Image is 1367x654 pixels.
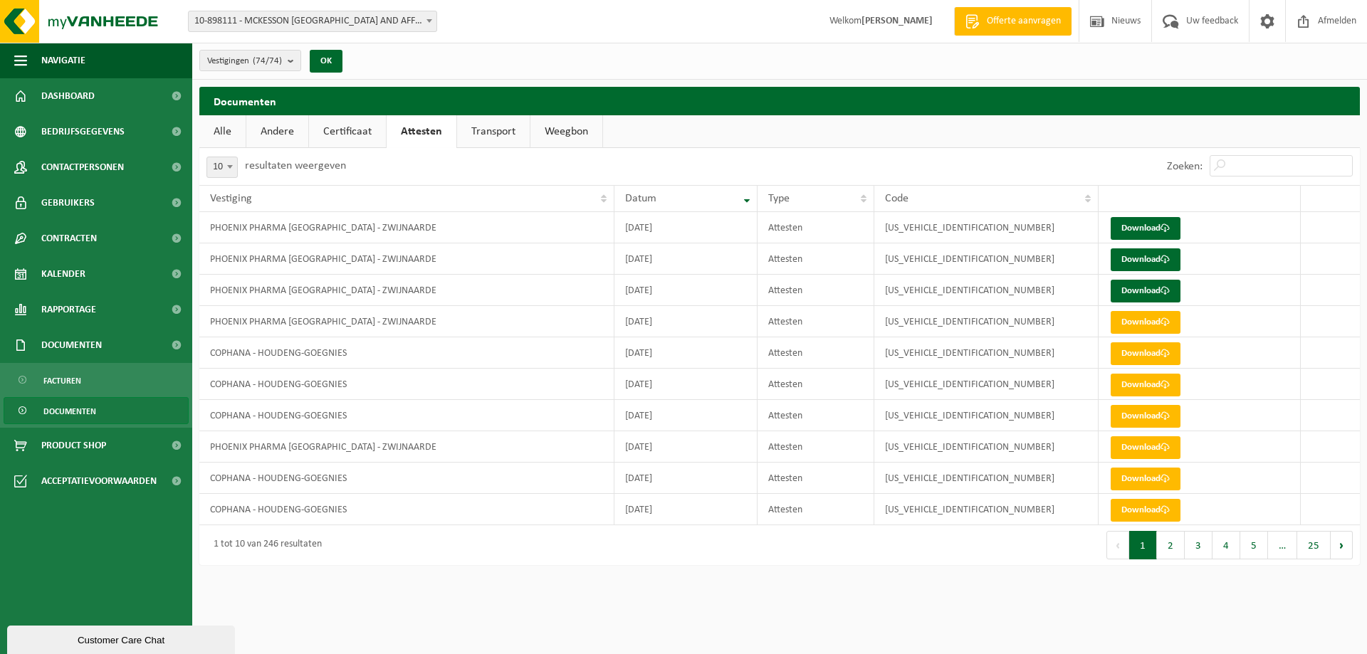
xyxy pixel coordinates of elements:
[758,306,874,337] td: Attesten
[1331,531,1353,559] button: Next
[207,157,237,177] span: 10
[1111,280,1180,302] a: Download
[874,243,1099,275] td: [US_VEHICLE_IDENTIFICATION_NUMBER]
[43,367,81,394] span: Facturen
[199,400,614,431] td: COPHANA - HOUDENG-GOEGNIES
[199,87,1360,115] h2: Documenten
[1111,342,1180,365] a: Download
[1111,217,1180,240] a: Download
[758,494,874,525] td: Attesten
[625,193,656,204] span: Datum
[41,428,106,463] span: Product Shop
[7,623,238,654] iframe: chat widget
[199,431,614,463] td: PHOENIX PHARMA [GEOGRAPHIC_DATA] - ZWIJNAARDE
[1111,468,1180,490] a: Download
[874,431,1099,463] td: [US_VEHICLE_IDENTIFICATION_NUMBER]
[758,431,874,463] td: Attesten
[309,115,386,148] a: Certificaat
[768,193,790,204] span: Type
[983,14,1064,28] span: Offerte aanvragen
[253,56,282,65] count: (74/74)
[758,212,874,243] td: Attesten
[1213,531,1240,559] button: 4
[1111,436,1180,459] a: Download
[1111,405,1180,428] a: Download
[210,193,252,204] span: Vestiging
[206,532,322,558] div: 1 tot 10 van 246 resultaten
[207,51,282,72] span: Vestigingen
[614,212,758,243] td: [DATE]
[1106,531,1129,559] button: Previous
[189,11,436,31] span: 10-898111 - MCKESSON BELGIUM AND AFFILIATES
[41,256,85,292] span: Kalender
[874,369,1099,400] td: [US_VEHICLE_IDENTIFICATION_NUMBER]
[41,185,95,221] span: Gebruikers
[310,50,342,73] button: OK
[1111,499,1180,522] a: Download
[4,397,189,424] a: Documenten
[874,275,1099,306] td: [US_VEHICLE_IDENTIFICATION_NUMBER]
[188,11,437,32] span: 10-898111 - MCKESSON BELGIUM AND AFFILIATES
[874,400,1099,431] td: [US_VEHICLE_IDENTIFICATION_NUMBER]
[4,366,189,394] a: Facturen
[954,7,1072,36] a: Offerte aanvragen
[885,193,908,204] span: Code
[206,157,238,178] span: 10
[199,50,301,71] button: Vestigingen(74/74)
[614,463,758,494] td: [DATE]
[1157,531,1185,559] button: 2
[199,212,614,243] td: PHOENIX PHARMA [GEOGRAPHIC_DATA] - ZWIJNAARDE
[758,463,874,494] td: Attesten
[1167,161,1203,172] label: Zoeken:
[1129,531,1157,559] button: 1
[41,292,96,327] span: Rapportage
[246,115,308,148] a: Andere
[41,327,102,363] span: Documenten
[1111,374,1180,396] a: Download
[874,463,1099,494] td: [US_VEHICLE_IDENTIFICATION_NUMBER]
[758,337,874,369] td: Attesten
[874,306,1099,337] td: [US_VEHICLE_IDENTIFICATION_NUMBER]
[614,400,758,431] td: [DATE]
[1240,531,1268,559] button: 5
[43,398,96,425] span: Documenten
[41,78,95,114] span: Dashboard
[614,369,758,400] td: [DATE]
[758,275,874,306] td: Attesten
[874,212,1099,243] td: [US_VEHICLE_IDENTIFICATION_NUMBER]
[199,275,614,306] td: PHOENIX PHARMA [GEOGRAPHIC_DATA] - ZWIJNAARDE
[758,400,874,431] td: Attesten
[614,337,758,369] td: [DATE]
[758,243,874,275] td: Attesten
[874,337,1099,369] td: [US_VEHICLE_IDENTIFICATION_NUMBER]
[199,243,614,275] td: PHOENIX PHARMA [GEOGRAPHIC_DATA] - ZWIJNAARDE
[874,494,1099,525] td: [US_VEHICLE_IDENTIFICATION_NUMBER]
[199,306,614,337] td: PHOENIX PHARMA [GEOGRAPHIC_DATA] - ZWIJNAARDE
[199,369,614,400] td: COPHANA - HOUDENG-GOEGNIES
[614,275,758,306] td: [DATE]
[1111,248,1180,271] a: Download
[530,115,602,148] a: Weegbon
[614,243,758,275] td: [DATE]
[41,221,97,256] span: Contracten
[1268,531,1297,559] span: …
[199,494,614,525] td: COPHANA - HOUDENG-GOEGNIES
[199,463,614,494] td: COPHANA - HOUDENG-GOEGNIES
[614,494,758,525] td: [DATE]
[41,149,124,185] span: Contactpersonen
[1297,531,1331,559] button: 25
[1185,531,1213,559] button: 3
[1111,311,1180,334] a: Download
[387,115,456,148] a: Attesten
[41,43,85,78] span: Navigatie
[861,16,933,26] strong: [PERSON_NAME]
[41,114,125,149] span: Bedrijfsgegevens
[199,337,614,369] td: COPHANA - HOUDENG-GOEGNIES
[614,431,758,463] td: [DATE]
[614,306,758,337] td: [DATE]
[758,369,874,400] td: Attesten
[245,160,346,172] label: resultaten weergeven
[199,115,246,148] a: Alle
[457,115,530,148] a: Transport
